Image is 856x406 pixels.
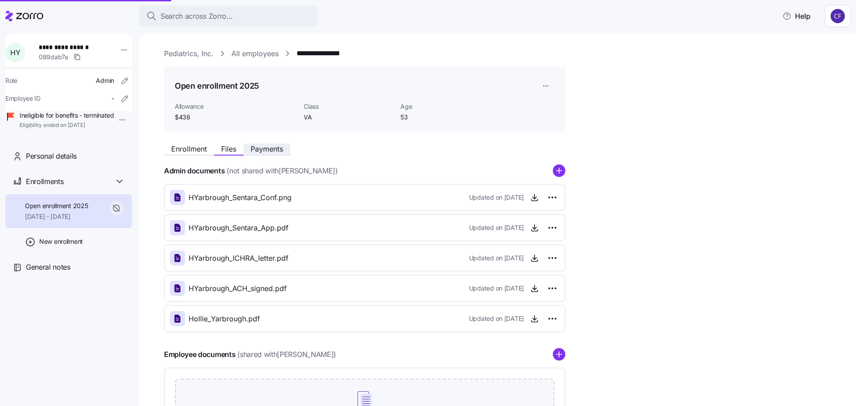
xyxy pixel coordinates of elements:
[221,145,236,152] span: Files
[469,223,524,232] span: Updated on [DATE]
[400,113,490,122] span: 53
[237,349,336,360] span: (shared with [PERSON_NAME] )
[304,102,393,111] span: Class
[139,5,317,27] button: Search across Zorro...
[26,151,77,162] span: Personal details
[469,284,524,293] span: Updated on [DATE]
[189,313,260,324] span: Hollie_Yarbrough.pdf
[25,201,88,210] span: Open enrollment 2025
[164,166,225,176] h4: Admin documents
[25,212,88,221] span: [DATE] - [DATE]
[171,145,207,152] span: Enrollment
[831,9,845,23] img: 7d4a9558da78dc7654dde66b79f71a2e
[175,80,259,91] h1: Open enrollment 2025
[160,11,233,22] span: Search across Zorro...
[400,102,490,111] span: Age
[782,11,811,21] span: Help
[189,253,288,264] span: HYarbrough_ICHRA_letter.pdf
[26,262,70,273] span: General notes
[111,94,114,103] span: -
[469,314,524,323] span: Updated on [DATE]
[189,192,292,203] span: HYarbrough_Sentara_Conf.png
[10,49,20,56] span: H Y
[469,193,524,202] span: Updated on [DATE]
[5,94,41,103] span: Employee ID
[226,165,337,176] span: (not shared with [PERSON_NAME] )
[189,283,287,294] span: HYarbrough_ACH_signed.pdf
[304,113,393,122] span: VA
[20,111,114,120] span: Ineligible for benefits - terminated
[164,349,235,360] h4: Employee documents
[175,113,296,122] span: $438
[20,122,114,129] span: Eligibility ended on [DATE]
[231,48,279,59] a: All employees
[189,222,288,234] span: HYarbrough_Sentara_App.pdf
[96,76,114,85] span: Admin
[775,7,818,25] button: Help
[164,48,214,59] a: Pediatrics, Inc.
[26,176,63,187] span: Enrollments
[553,348,565,361] svg: add icon
[5,76,17,85] span: Role
[469,254,524,262] span: Updated on [DATE]
[39,53,68,62] span: 089dab7a
[553,164,565,177] svg: add icon
[39,237,83,246] span: New enrollment
[251,145,283,152] span: Payments
[175,102,296,111] span: Allowance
